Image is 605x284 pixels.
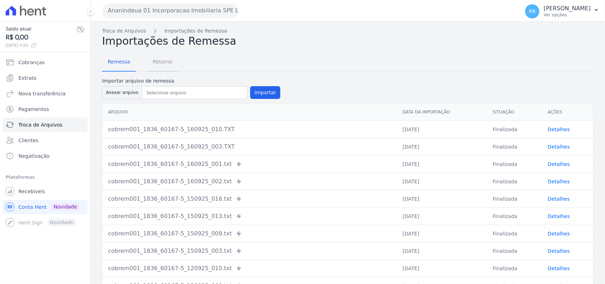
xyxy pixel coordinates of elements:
span: Cobranças [18,59,45,66]
div: cobrem001_1836_60167-5_120925_010.txt [108,264,391,273]
a: Detalhes [548,231,570,236]
a: Nova transferência [3,87,88,101]
span: Saldo atual [6,25,76,33]
span: Nova transferência [18,90,66,97]
td: [DATE] [397,121,487,138]
a: Clientes [3,133,88,147]
td: Finalizada [487,138,542,155]
a: Pagamentos [3,102,88,116]
button: Ananindeua 01 Incorporacao Imobiliaria SPE LTDA [102,4,238,18]
td: [DATE] [397,260,487,277]
span: Negativação [18,152,50,160]
nav: Sidebar [6,55,85,230]
span: Remessa [103,55,134,69]
a: Recebíveis [3,184,88,199]
td: Finalizada [487,173,542,190]
nav: Breadcrumb [102,27,594,35]
p: Ver opções [544,12,591,18]
td: Finalizada [487,190,542,207]
a: Negativação [3,149,88,163]
span: Conta Hent [18,204,46,211]
a: Detalhes [548,213,570,219]
label: Importar arquivo de remessa [102,77,280,85]
span: R$ 0,00 [6,33,76,42]
a: Remessa [102,53,136,72]
th: Ações [542,104,593,121]
td: Finalizada [487,242,542,260]
p: [PERSON_NAME] [544,5,591,12]
th: Data da Importação [397,104,487,121]
span: Pagamentos [18,106,49,113]
button: Anexar arquivo [102,86,142,99]
td: Finalizada [487,207,542,225]
div: cobrem001_1836_60167-5_150925_009.txt [108,229,391,238]
span: Clientes [18,137,38,144]
button: RR [PERSON_NAME] Ver opções [520,1,605,21]
a: Detalhes [548,266,570,271]
td: Finalizada [487,155,542,173]
a: Extrato [3,71,88,85]
td: Finalizada [487,260,542,277]
div: cobrem001_1836_60167-5_150925_003.txt [108,247,391,255]
span: Recebíveis [18,188,45,195]
td: [DATE] [397,225,487,242]
a: Troca de Arquivos [102,27,146,35]
a: Detalhes [548,179,570,184]
td: Finalizada [487,225,542,242]
td: [DATE] [397,242,487,260]
div: cobrem001_1836_60167-5_160925_001.txt [108,160,391,168]
a: Troca de Arquivos [3,118,88,132]
td: [DATE] [397,190,487,207]
a: Detalhes [548,127,570,132]
a: Importações de Remessa [164,27,227,35]
span: Troca de Arquivos [18,121,62,128]
div: cobrem001_1836_60167-5_160925_010.TXT [108,125,391,134]
a: Detalhes [548,161,570,167]
div: cobrem001_1836_60167-5_150925_013.txt [108,212,391,221]
span: Retorno [149,55,177,69]
button: Importar [250,86,280,99]
div: cobrem001_1836_60167-5_160925_003.TXT [108,143,391,151]
a: Detalhes [548,196,570,202]
a: Retorno [147,53,178,72]
input: Selecionar arquivo [144,89,246,97]
span: Novidade [51,203,80,211]
span: RR [529,9,536,14]
div: Plataformas [6,173,85,182]
h2: Importações de Remessa [102,35,594,48]
td: [DATE] [397,173,487,190]
a: Cobranças [3,55,88,69]
th: Situação [487,104,542,121]
div: cobrem001_1836_60167-5_160925_002.txt [108,177,391,186]
td: Finalizada [487,121,542,138]
td: [DATE] [397,207,487,225]
th: Arquivo [102,104,397,121]
a: Detalhes [548,248,570,254]
td: [DATE] [397,138,487,155]
a: Conta Hent Novidade [3,200,88,214]
span: [DATE] 11:33 [6,42,76,49]
a: Detalhes [548,144,570,150]
span: Extrato [18,74,37,82]
td: [DATE] [397,155,487,173]
div: cobrem001_1836_60167-5_150925_016.txt [108,195,391,203]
